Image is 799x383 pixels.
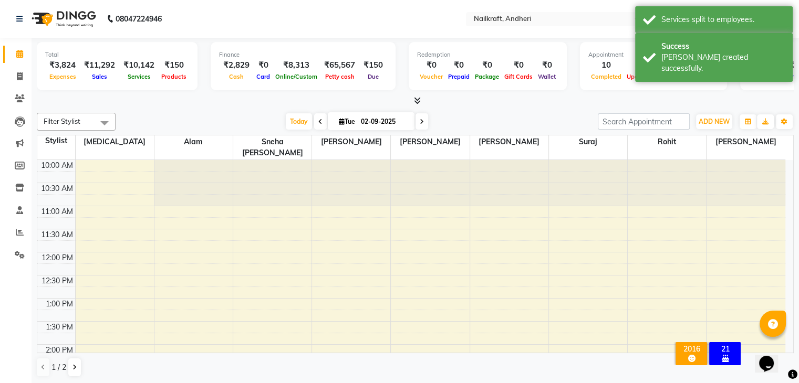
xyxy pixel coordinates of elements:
[320,59,359,71] div: ₹65,567
[624,59,658,71] div: 0
[37,135,75,146] div: Stylist
[628,135,706,148] span: Rohit
[696,114,732,129] button: ADD NEW
[472,59,502,71] div: ₹0
[535,73,558,80] span: Wallet
[219,50,387,59] div: Finance
[219,59,254,71] div: ₹2,829
[116,4,162,34] b: 08047224946
[472,73,502,80] span: Package
[254,59,273,71] div: ₹0
[273,59,320,71] div: ₹8,313
[502,73,535,80] span: Gift Cards
[312,135,390,148] span: [PERSON_NAME]
[417,50,558,59] div: Redemption
[39,183,75,194] div: 10:30 AM
[535,59,558,71] div: ₹0
[44,345,75,356] div: 2:00 PM
[27,4,99,34] img: logo
[233,135,312,159] span: Sneha [PERSON_NAME]
[549,135,627,148] span: Suraj
[359,59,387,71] div: ₹150
[159,59,189,71] div: ₹150
[226,73,246,80] span: Cash
[661,14,785,25] div: Services split to employees.
[598,113,690,130] input: Search Appointment
[502,59,535,71] div: ₹0
[678,344,705,354] div: 2016
[445,73,472,80] span: Prepaid
[588,73,624,80] span: Completed
[661,41,785,52] div: Success
[470,135,548,148] span: [PERSON_NAME]
[286,113,312,130] span: Today
[39,275,75,286] div: 12:30 PM
[755,341,788,373] iframe: chat widget
[358,114,410,130] input: 2025-09-02
[44,322,75,333] div: 1:30 PM
[47,73,79,80] span: Expenses
[365,73,381,80] span: Due
[588,59,624,71] div: 10
[39,160,75,171] div: 10:00 AM
[154,135,233,148] span: Alam
[323,73,357,80] span: Petty cash
[45,50,189,59] div: Total
[707,135,785,148] span: [PERSON_NAME]
[119,59,159,71] div: ₹10,142
[391,135,469,148] span: [PERSON_NAME]
[588,50,719,59] div: Appointment
[159,73,189,80] span: Products
[51,362,66,373] span: 1 / 2
[45,59,80,71] div: ₹3,824
[336,118,358,125] span: Tue
[445,59,472,71] div: ₹0
[254,73,273,80] span: Card
[624,73,658,80] span: Upcoming
[417,73,445,80] span: Voucher
[417,59,445,71] div: ₹0
[39,229,75,240] div: 11:30 AM
[76,135,154,148] span: [MEDICAL_DATA]
[39,206,75,217] div: 11:00 AM
[661,52,785,74] div: Bill created successfully.
[711,344,739,354] div: 21
[273,73,320,80] span: Online/Custom
[125,73,153,80] span: Services
[44,299,75,310] div: 1:00 PM
[89,73,110,80] span: Sales
[699,118,730,125] span: ADD NEW
[44,117,80,125] span: Filter Stylist
[39,252,75,263] div: 12:00 PM
[80,59,119,71] div: ₹11,292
